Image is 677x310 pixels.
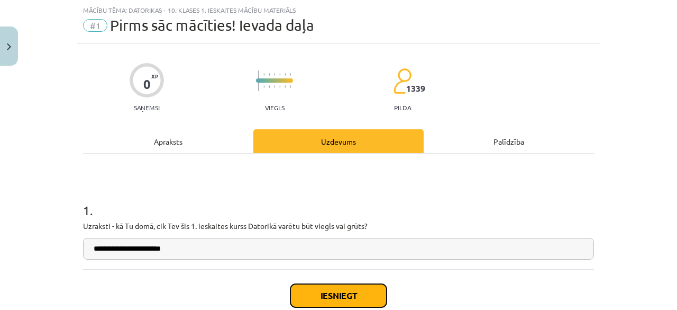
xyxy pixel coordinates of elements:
p: Uzraksti - kā Tu domā, cik Tev šis 1. ieskaites kurss Datorikā varētu būt viegls vai grūts? [83,220,594,232]
img: icon-short-line-57e1e144782c952c97e751825c79c345078a6d821885a25fce030b3d8c18986b.svg [285,85,286,88]
span: XP [151,73,158,79]
img: icon-short-line-57e1e144782c952c97e751825c79c345078a6d821885a25fce030b3d8c18986b.svg [290,73,291,76]
img: icon-short-line-57e1e144782c952c97e751825c79c345078a6d821885a25fce030b3d8c18986b.svg [274,73,275,76]
p: Saņemsi [130,104,164,111]
img: icon-short-line-57e1e144782c952c97e751825c79c345078a6d821885a25fce030b3d8c18986b.svg [263,85,264,88]
div: Apraksts [83,129,253,153]
img: icon-close-lesson-0947bae3869378f0d4975bcd49f059093ad1ed9edebbc8119c70593378902aed.svg [7,43,11,50]
div: Mācību tēma: Datorikas - 10. klases 1. ieskaites mācību materiāls [83,6,594,14]
p: Viegls [265,104,285,111]
img: icon-short-line-57e1e144782c952c97e751825c79c345078a6d821885a25fce030b3d8c18986b.svg [279,73,280,76]
img: icon-short-line-57e1e144782c952c97e751825c79c345078a6d821885a25fce030b3d8c18986b.svg [269,73,270,76]
h1: 1 . [83,184,594,217]
span: 1339 [406,84,425,93]
button: Iesniegt [290,284,387,307]
img: icon-short-line-57e1e144782c952c97e751825c79c345078a6d821885a25fce030b3d8c18986b.svg [285,73,286,76]
div: Palīdzība [424,129,594,153]
p: pilda [394,104,411,111]
img: icon-long-line-d9ea69661e0d244f92f715978eff75569469978d946b2353a9bb055b3ed8787d.svg [258,70,259,91]
div: Uzdevums [253,129,424,153]
img: icon-short-line-57e1e144782c952c97e751825c79c345078a6d821885a25fce030b3d8c18986b.svg [279,85,280,88]
img: icon-short-line-57e1e144782c952c97e751825c79c345078a6d821885a25fce030b3d8c18986b.svg [274,85,275,88]
img: icon-short-line-57e1e144782c952c97e751825c79c345078a6d821885a25fce030b3d8c18986b.svg [263,73,264,76]
img: students-c634bb4e5e11cddfef0936a35e636f08e4e9abd3cc4e673bd6f9a4125e45ecb1.svg [393,68,411,94]
span: #1 [83,19,107,32]
img: icon-short-line-57e1e144782c952c97e751825c79c345078a6d821885a25fce030b3d8c18986b.svg [290,85,291,88]
img: icon-short-line-57e1e144782c952c97e751825c79c345078a6d821885a25fce030b3d8c18986b.svg [269,85,270,88]
div: 0 [143,77,151,92]
span: Pirms sāc mācīties! Ievada daļa [110,16,314,34]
